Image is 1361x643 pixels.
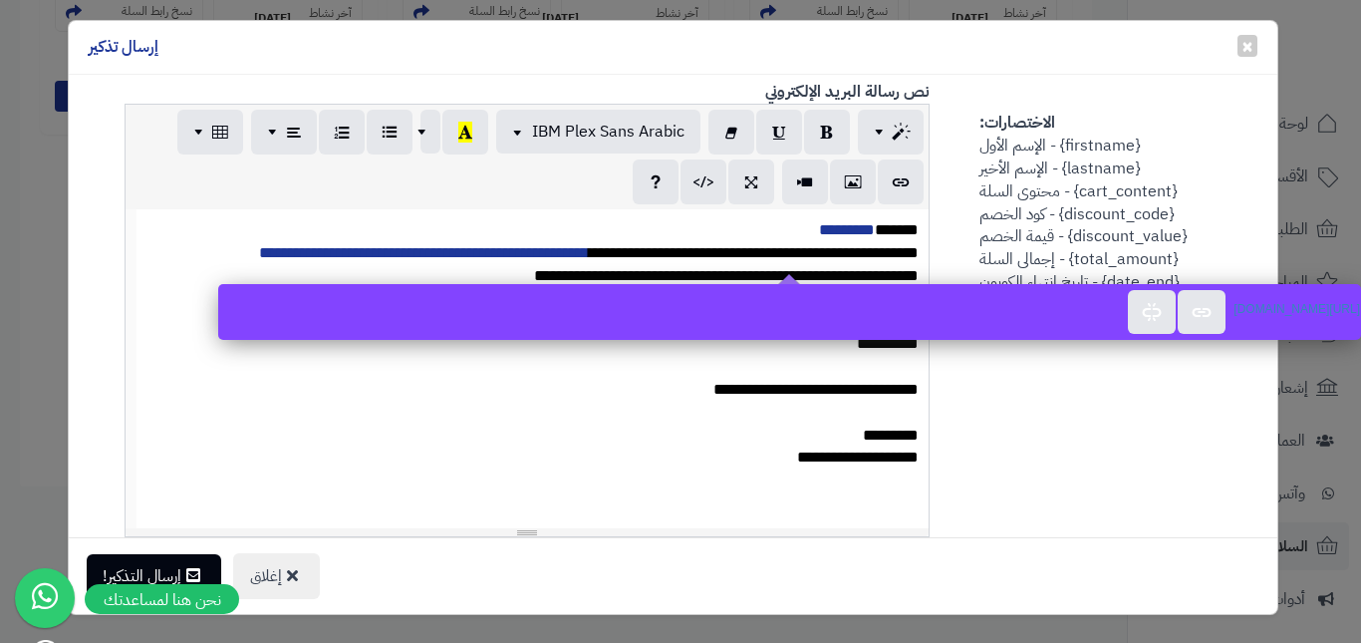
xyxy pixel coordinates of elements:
span: IBM Plex Sans Arabic [532,120,684,144]
a: [URL][DOMAIN_NAME] [1233,301,1360,318]
b: نص رسالة البريد الإلكتروني [765,80,930,104]
button: إغلاق [233,553,320,599]
span: × [1241,31,1253,61]
strong: الاختصارات: [979,111,1055,135]
button: إرسال التذكير! [87,554,221,598]
h4: إرسال تذكير [89,36,158,59]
